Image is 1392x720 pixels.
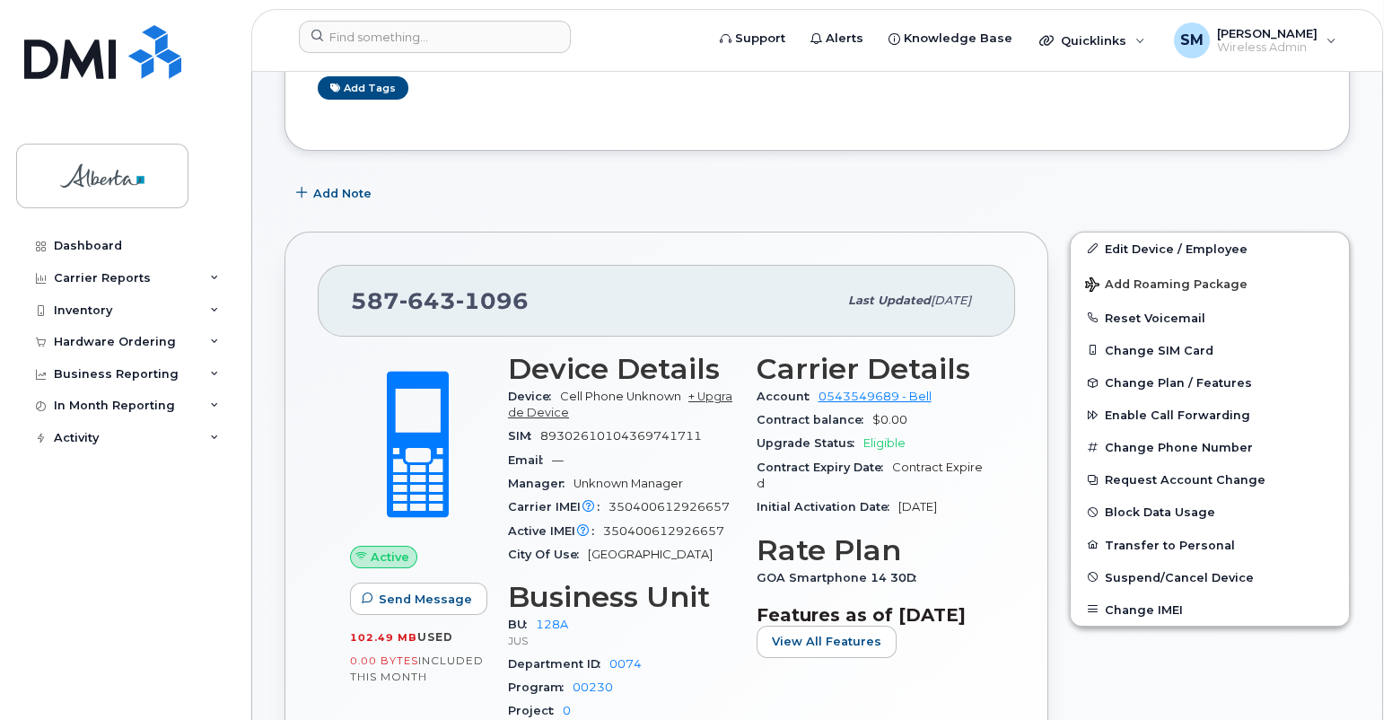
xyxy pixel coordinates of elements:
h3: Features as of [DATE] [757,604,984,626]
span: [DATE] [898,500,937,514]
button: Add Note [285,178,387,210]
span: Email [508,453,552,467]
span: 643 [399,287,456,314]
a: 00230 [573,680,613,694]
button: Add Roaming Package [1071,265,1349,302]
span: [PERSON_NAME] [1217,26,1318,40]
button: Change IMEI [1071,593,1349,626]
span: Alerts [826,30,863,48]
span: City Of Use [508,548,588,561]
a: 128A [536,618,568,631]
button: Change Phone Number [1071,431,1349,463]
button: Enable Call Forwarding [1071,399,1349,431]
span: Enable Call Forwarding [1105,408,1250,422]
span: Department ID [508,657,609,671]
button: Request Account Change [1071,463,1349,496]
span: Manager [508,477,573,490]
span: Active [371,549,409,566]
span: Contract balance [757,413,872,426]
span: Quicklinks [1061,33,1126,48]
span: Carrier IMEI [508,500,608,514]
a: 0543549689 - Bell [819,390,932,403]
h3: Business Unit [508,581,735,613]
span: Active IMEI [508,524,603,538]
span: Project [508,704,563,717]
h3: Device Details [508,353,735,385]
span: $0.00 [872,413,907,426]
p: JUS [508,633,735,648]
span: Add Roaming Package [1085,277,1248,294]
a: Edit Device / Employee [1071,233,1349,265]
span: Account [757,390,819,403]
button: Change SIM Card [1071,334,1349,366]
a: 0 [563,704,571,717]
span: Support [735,30,785,48]
button: Suspend/Cancel Device [1071,561,1349,593]
a: Support [707,21,798,57]
span: View All Features [772,633,881,650]
span: 89302610104369741711 [540,429,702,443]
a: Knowledge Base [876,21,1025,57]
span: Change Plan / Features [1105,376,1252,390]
button: Block Data Usage [1071,496,1349,528]
span: 102.49 MB [350,631,417,644]
div: Quicklinks [1027,22,1158,58]
span: used [417,630,453,644]
span: Unknown Manager [573,477,683,490]
span: Suspend/Cancel Device [1105,570,1254,584]
span: Knowledge Base [904,30,1012,48]
span: Device [508,390,560,403]
span: 587 [351,287,529,314]
span: Last updated [848,294,931,307]
a: 0074 [609,657,642,671]
a: Add tags [318,76,408,99]
span: Wireless Admin [1217,40,1318,55]
input: Find something... [299,21,571,53]
a: Alerts [798,21,876,57]
span: SIM [508,429,540,443]
span: Cell Phone Unknown [560,390,681,403]
span: 1096 [456,287,529,314]
span: [GEOGRAPHIC_DATA] [588,548,713,561]
span: Send Message [379,591,472,608]
button: View All Features [757,626,897,658]
h3: Rate Plan [757,534,984,566]
span: GOA Smartphone 14 30D [757,571,925,584]
span: Upgrade Status [757,436,863,450]
span: [DATE] [931,294,971,307]
span: — [552,453,564,467]
span: Eligible [863,436,906,450]
span: Program [508,680,573,694]
span: 350400612926657 [608,500,730,514]
span: Contract Expiry Date [757,461,892,474]
span: Add Note [313,185,372,202]
button: Send Message [350,583,487,615]
span: SM [1180,30,1204,51]
button: Transfer to Personal [1071,529,1349,561]
span: BU [508,618,536,631]
button: Change Plan / Features [1071,366,1349,399]
span: 350400612926657 [603,524,724,538]
button: Reset Voicemail [1071,302,1349,334]
div: Sharon Mullen [1161,22,1349,58]
h3: Carrier Details [757,353,984,385]
span: 0.00 Bytes [350,654,418,667]
span: Initial Activation Date [757,500,898,514]
span: included this month [350,654,484,683]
